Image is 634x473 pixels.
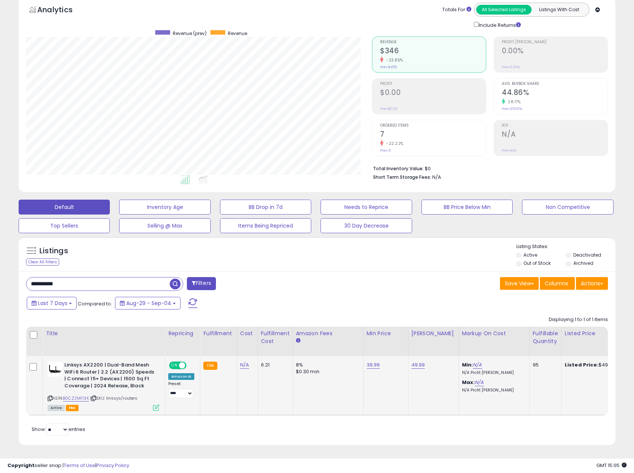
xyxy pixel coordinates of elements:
[459,327,529,356] th: The percentage added to the cost of goods (COGS) that forms the calculator for Min & Max prices.
[119,218,210,233] button: Selling @ Max
[64,362,155,391] b: Linksys AX2200 | Dual-Band Mesh WiFi 6 Router | 2.2 (AX2200) Speeds | Connect 15+ Devices | 1500 ...
[90,395,138,401] span: | SKU: linksys/routers
[505,99,520,105] small: 28.17%
[380,148,391,153] small: Prev: 9
[380,130,486,140] h2: 7
[476,5,532,15] button: All Selected Listings
[296,330,360,337] div: Amazon Fees
[522,200,613,215] button: Non Competitive
[187,277,216,290] button: Filters
[115,297,181,309] button: Aug-29 - Sep-04
[321,218,412,233] button: 30 Day Decrease
[373,174,431,180] b: Short Term Storage Fees:
[596,462,627,469] span: 2025-09-12 15:05 GMT
[502,130,608,140] h2: N/A
[119,200,210,215] button: Inventory Age
[432,174,441,181] span: N/A
[168,330,197,337] div: Repricing
[540,277,575,290] button: Columns
[380,47,486,57] h2: $346
[32,426,85,433] span: Show: entries
[502,148,516,153] small: Prev: N/A
[78,300,112,307] span: Compared to:
[462,330,526,337] div: Markup on Cost
[27,297,77,309] button: Last 7 Days
[240,361,249,369] a: N/A
[573,252,601,258] label: Deactivated
[228,30,247,36] span: Revenue
[533,362,556,368] div: 95
[48,405,65,411] span: All listings currently available for purchase on Amazon
[380,82,486,86] span: Profit
[468,20,530,29] div: Include Returns
[549,316,608,323] div: Displaying 1 to 1 of 1 items
[261,330,290,345] div: Fulfillment Cost
[38,299,67,307] span: Last 7 Days
[64,462,95,469] a: Terms of Use
[502,40,608,44] span: Profit [PERSON_NAME]
[48,362,159,410] div: ASIN:
[321,200,412,215] button: Needs to Reprice
[96,462,129,469] a: Privacy Policy
[19,200,110,215] button: Default
[66,405,79,411] span: FBA
[220,200,311,215] button: BB Drop in 7d
[565,361,599,368] b: Listed Price:
[383,141,404,146] small: -22.22%
[576,277,608,290] button: Actions
[462,379,475,386] b: Max:
[502,88,608,98] h2: 44.86%
[380,88,486,98] h2: $0.00
[220,218,311,233] button: Items Being Repriced
[502,47,608,57] h2: 0.00%
[168,373,194,380] div: Amazon AI
[473,361,482,369] a: N/A
[373,165,424,172] b: Total Inventory Value:
[46,330,162,337] div: Title
[296,337,300,344] small: Amazon Fees.
[261,362,287,368] div: 6.21
[531,5,587,15] button: Listings With Cost
[421,200,513,215] button: BB Price Below Min
[380,107,398,111] small: Prev: $0.00
[502,82,608,86] span: Avg. Buybox Share
[173,30,207,36] span: Revenue (prev)
[37,4,87,17] h5: Analytics
[462,370,524,375] p: N/A Profit [PERSON_NAME]
[502,65,520,69] small: Prev: 0.00%
[500,277,539,290] button: Save View
[240,330,255,337] div: Cost
[7,462,35,469] strong: Copyright
[411,361,425,369] a: 49.99
[203,330,233,337] div: Fulfillment
[367,330,405,337] div: Min Price
[380,40,486,44] span: Revenue
[383,57,403,63] small: -23.85%
[380,65,397,69] small: Prev: $455
[565,330,629,337] div: Listed Price
[170,362,179,369] span: ON
[523,252,537,258] label: Active
[380,124,486,128] span: Ordered Items
[26,258,59,266] div: Clear All Filters
[373,164,602,172] li: $0
[523,260,551,266] label: Out of Stock
[296,362,358,368] div: 8%
[296,368,358,375] div: $0.30 min
[203,362,217,370] small: FBA
[63,395,89,401] a: B0CZ2MF13K
[48,362,63,377] img: 31IZtzKukzL._SL40_.jpg
[442,6,471,13] div: Totals For
[126,299,171,307] span: Aug-29 - Sep-04
[185,362,197,369] span: OFF
[7,462,129,469] div: seller snap | |
[502,107,522,111] small: Prev: 35.00%
[533,330,558,345] div: Fulfillable Quantity
[516,243,615,250] p: Listing States:
[367,361,380,369] a: 39.99
[462,361,473,368] b: Min:
[545,280,568,287] span: Columns
[462,388,524,393] p: N/A Profit [PERSON_NAME]
[565,362,627,368] div: $49.94
[19,218,110,233] button: Top Sellers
